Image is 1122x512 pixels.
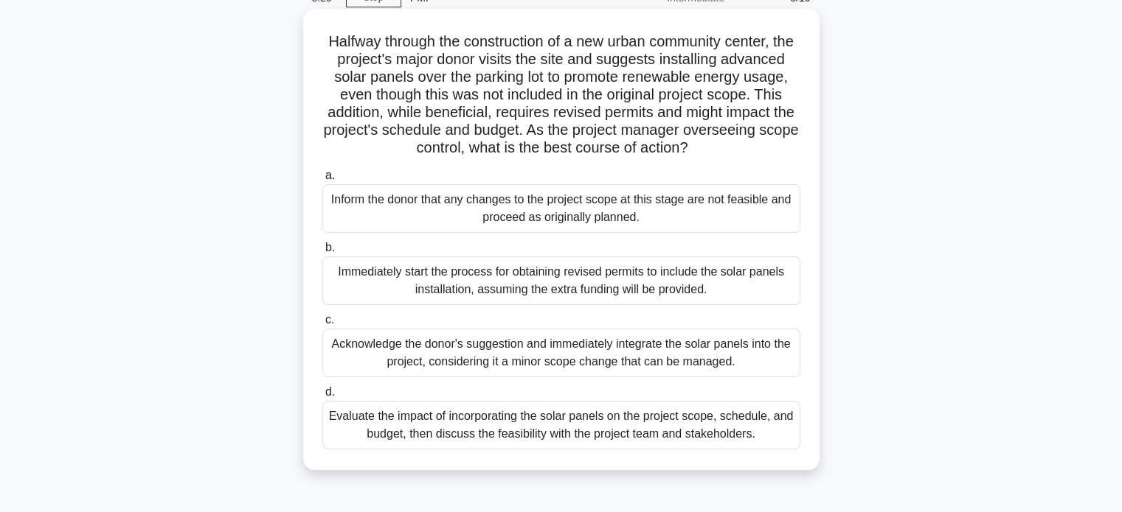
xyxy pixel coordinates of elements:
[325,385,335,398] span: d.
[325,241,335,253] span: b.
[325,313,334,326] span: c.
[322,256,800,305] div: Immediately start the process for obtaining revised permits to include the solar panels installat...
[322,184,800,233] div: Inform the donor that any changes to the project scope at this stage are not feasible and proceed...
[325,169,335,181] span: a.
[322,401,800,449] div: Evaluate the impact of incorporating the solar panels on the project scope, schedule, and budget,...
[321,32,802,158] h5: Halfway through the construction of a new urban community center, the project's major donor visit...
[322,329,800,377] div: Acknowledge the donor's suggestion and immediately integrate the solar panels into the project, c...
